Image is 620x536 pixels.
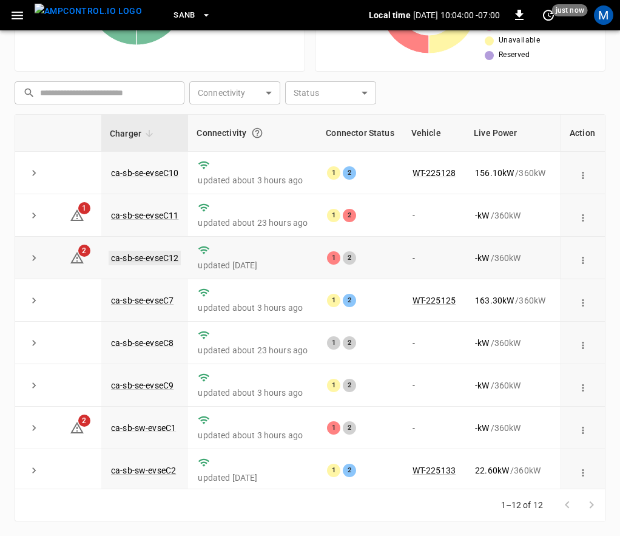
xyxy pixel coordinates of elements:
[475,252,545,264] div: / 360 kW
[169,4,216,27] button: SanB
[111,423,176,433] a: ca-sb-sw-evseC1
[499,35,540,47] span: Unavailable
[555,194,606,237] td: - %
[111,466,176,475] a: ca-sb-sw-evseC2
[25,249,43,267] button: expand row
[343,421,356,435] div: 2
[25,461,43,480] button: expand row
[327,294,340,307] div: 1
[25,334,43,352] button: expand row
[465,115,555,152] th: Live Power
[475,209,545,222] div: / 360 kW
[25,419,43,437] button: expand row
[25,291,43,310] button: expand row
[198,472,308,484] p: updated [DATE]
[575,337,591,349] div: action cell options
[109,251,181,265] a: ca-sb-se-evseC12
[555,115,606,152] th: Live SoC
[403,322,465,364] td: -
[475,422,489,434] p: - kW
[403,237,465,279] td: -
[575,464,591,477] div: action cell options
[501,499,544,511] p: 1–12 of 12
[475,209,489,222] p: - kW
[343,464,356,477] div: 2
[413,9,500,21] p: [DATE] 10:04:00 -07:00
[25,206,43,225] button: expand row
[343,294,356,307] div: 2
[413,168,456,178] a: WT-225128
[475,294,514,307] p: 163.30 kW
[475,167,514,179] p: 156.10 kW
[475,337,489,349] p: - kW
[403,115,465,152] th: Vehicle
[78,202,90,214] span: 1
[539,5,558,25] button: set refresh interval
[111,168,178,178] a: ca-sb-se-evseC10
[327,251,340,265] div: 1
[25,164,43,182] button: expand row
[327,464,340,477] div: 1
[575,252,591,264] div: action cell options
[78,245,90,257] span: 2
[197,122,309,144] div: Connectivity
[475,294,545,307] div: / 360 kW
[413,466,456,475] a: WT-225133
[413,296,456,305] a: WT-225125
[555,364,606,407] td: - %
[327,166,340,180] div: 1
[317,115,402,152] th: Connector Status
[327,421,340,435] div: 1
[111,381,174,390] a: ca-sb-se-evseC9
[403,364,465,407] td: -
[475,464,545,477] div: / 360 kW
[198,344,308,356] p: updated about 23 hours ago
[78,415,90,427] span: 2
[475,167,545,179] div: / 360 kW
[369,9,411,21] p: Local time
[475,252,489,264] p: - kW
[70,209,84,219] a: 1
[25,376,43,395] button: expand row
[475,379,489,392] p: - kW
[343,336,356,350] div: 2
[343,251,356,265] div: 2
[555,322,606,364] td: - %
[499,49,530,61] span: Reserved
[198,259,308,271] p: updated [DATE]
[198,217,308,229] p: updated about 23 hours ago
[555,449,606,492] td: 99.00 %
[198,174,308,186] p: updated about 3 hours ago
[575,422,591,434] div: action cell options
[575,379,591,392] div: action cell options
[174,8,195,22] span: SanB
[555,237,606,279] td: - %
[555,407,606,449] td: - %
[475,422,545,434] div: / 360 kW
[35,4,142,19] img: ampcontrol.io logo
[198,387,308,399] p: updated about 3 hours ago
[561,115,605,152] th: Action
[475,337,545,349] div: / 360 kW
[555,279,606,322] td: 92.00 %
[198,302,308,314] p: updated about 3 hours ago
[198,429,308,441] p: updated about 3 hours ago
[475,464,509,477] p: 22.60 kW
[403,194,465,237] td: -
[327,209,340,222] div: 1
[343,209,356,222] div: 2
[70,422,84,432] a: 2
[552,4,588,16] span: just now
[403,407,465,449] td: -
[246,122,268,144] button: Connection between the charger and our software.
[111,296,174,305] a: ca-sb-se-evseC7
[70,253,84,262] a: 2
[327,336,340,350] div: 1
[343,166,356,180] div: 2
[110,126,157,141] span: Charger
[555,152,606,194] td: 94.00 %
[575,294,591,307] div: action cell options
[327,379,340,392] div: 1
[343,379,356,392] div: 2
[594,5,613,25] div: profile-icon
